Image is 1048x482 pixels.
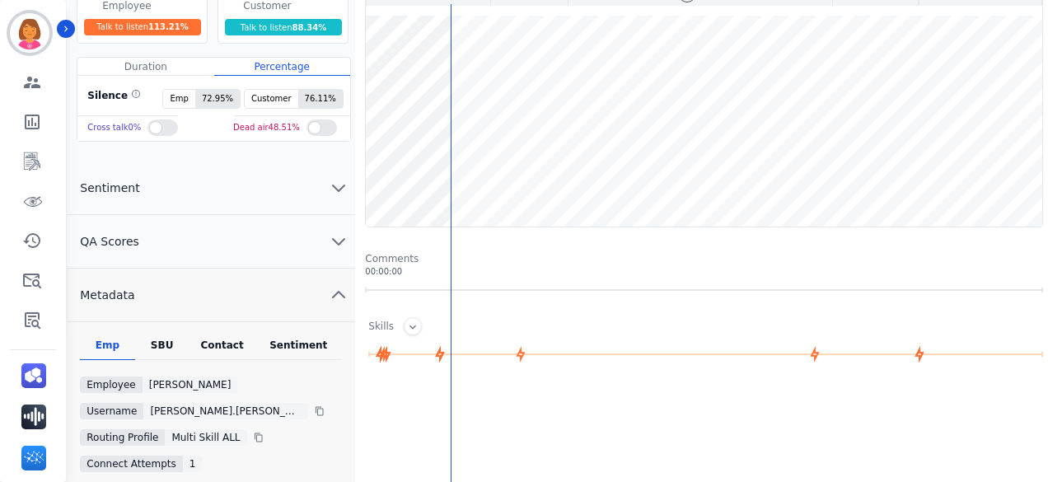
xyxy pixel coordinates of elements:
div: Contact [189,339,255,360]
img: Bordered avatar [10,13,49,53]
span: 88.34 % [292,23,327,32]
span: 76.11 % [298,90,343,108]
span: QA Scores [67,233,152,250]
span: 113.21 % [148,22,189,31]
div: Duration [77,58,213,76]
div: Multi Skill ALL [165,429,246,446]
div: [PERSON_NAME].[PERSON_NAME]@mcibpo.comc3189c5b-232e-11ed-8006-800c584eb7f3 [143,403,308,419]
div: Routing Profile [80,429,165,446]
div: Dead air 48.51 % [233,116,300,140]
div: SBU [135,339,189,360]
button: Metadata chevron up [67,269,355,322]
div: Skills [368,320,394,335]
svg: chevron down [329,232,349,251]
div: Employee [80,377,142,393]
svg: chevron down [329,178,349,198]
div: Percentage [214,58,350,76]
div: Emp [80,339,134,360]
div: Sentiment [255,339,342,360]
div: 1 [183,456,203,472]
div: Talk to listen [84,19,201,35]
button: QA Scores chevron down [67,215,355,269]
button: Sentiment chevron down [67,161,355,215]
svg: chevron up [329,285,349,305]
div: Connect Attempts [80,456,183,472]
div: [PERSON_NAME] [143,377,238,393]
span: 72.95 % [195,90,240,108]
div: Talk to listen [225,19,342,35]
div: Comments [365,252,1043,265]
div: 00:00:00 [365,265,1043,278]
span: Sentiment [67,180,152,196]
div: Silence [84,89,141,109]
span: Customer [245,90,298,108]
span: Emp [163,90,194,108]
div: Username [80,403,143,419]
div: Cross talk 0 % [87,116,141,140]
span: Metadata [67,287,147,303]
